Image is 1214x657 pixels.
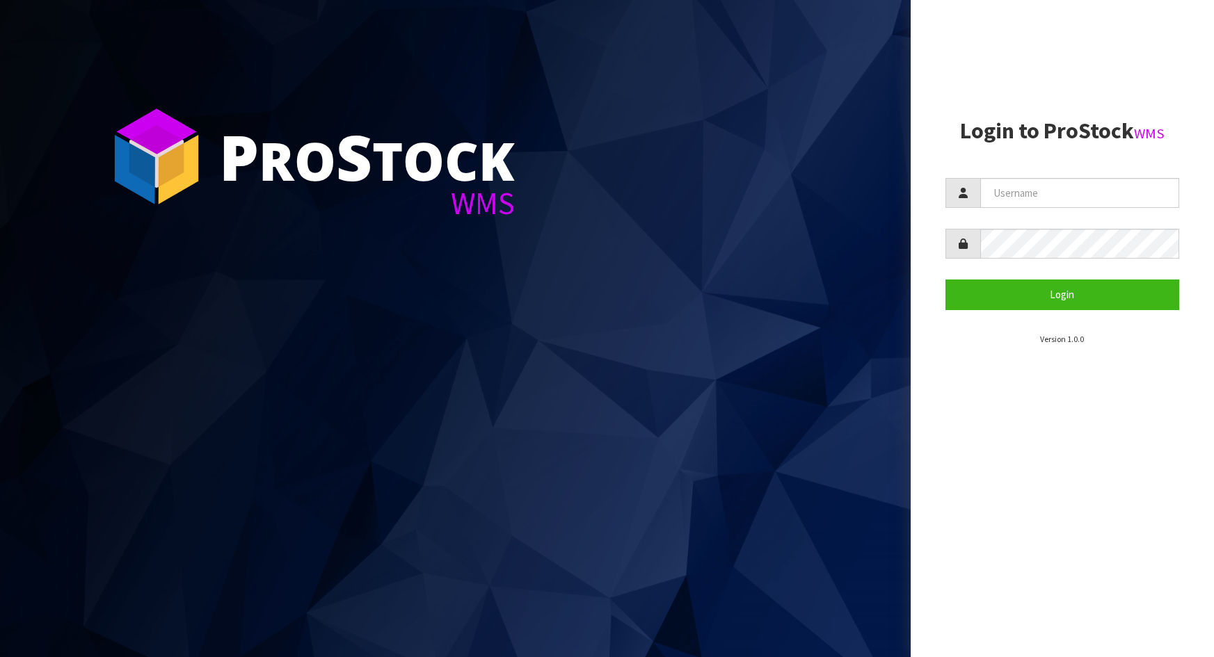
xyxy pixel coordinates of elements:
button: Login [945,279,1179,309]
small: WMS [1134,124,1165,143]
div: ro tock [219,125,515,188]
span: P [219,114,259,199]
input: Username [980,178,1179,208]
div: WMS [219,188,515,219]
h2: Login to ProStock [945,119,1179,143]
small: Version 1.0.0 [1040,334,1084,344]
img: ProStock Cube [104,104,209,209]
span: S [336,114,372,199]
